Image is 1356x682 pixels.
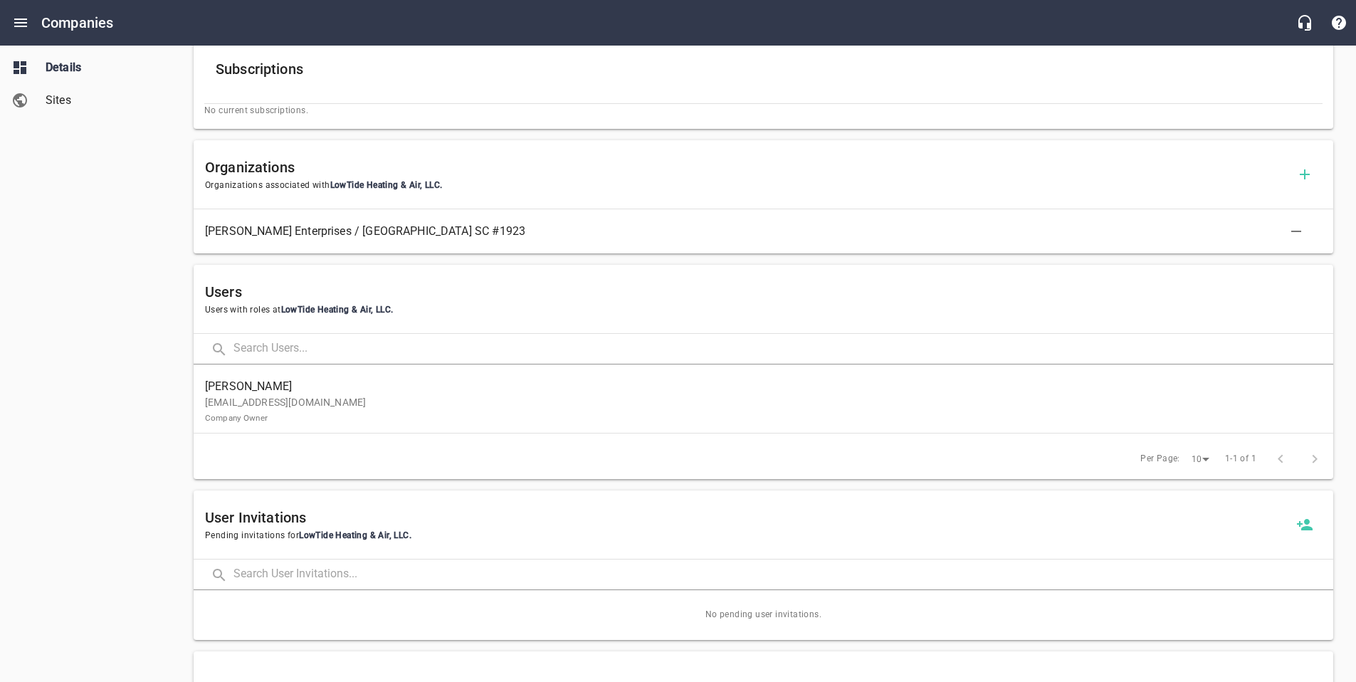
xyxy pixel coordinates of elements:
button: Live Chat [1288,6,1322,40]
span: Organizations associated with [205,179,1288,193]
a: Invite a new user to LowTide Heating & Air, LLC [1288,508,1322,542]
span: Pending invitations for [205,529,1288,543]
span: 1-1 of 1 [1225,452,1256,466]
button: Open drawer [4,6,38,40]
button: Support Portal [1322,6,1356,40]
span: Per Page: [1140,452,1180,466]
span: LowTide Heating & Air, LLC . [299,530,411,540]
h6: Subscriptions [216,58,1311,80]
button: Delete Association [1279,214,1313,248]
button: Add Organization [1288,157,1322,192]
span: No pending user invitations. [194,590,1333,640]
span: No current subscriptions. [204,104,1323,118]
p: [EMAIL_ADDRESS][DOMAIN_NAME] [205,395,1310,425]
span: Sites [46,92,154,109]
small: Company Owner [205,413,268,423]
span: Users with roles at [205,303,1322,318]
span: LowTide Heating & Air, LLC . [281,305,394,315]
span: [PERSON_NAME] Enterprises / [GEOGRAPHIC_DATA] SC #1923 [205,223,1299,240]
h6: Organizations [205,156,1288,179]
div: 10 [1186,450,1214,469]
input: Search Users... [233,334,1333,364]
span: Details [46,59,154,76]
span: [PERSON_NAME] [205,378,1310,395]
h6: User Invitations [205,506,1288,529]
h6: Companies [41,11,113,34]
input: Search User Invitations... [233,560,1333,590]
a: [PERSON_NAME][EMAIL_ADDRESS][DOMAIN_NAME]Company Owner [194,370,1333,433]
span: LowTide Heating & Air, LLC . [330,180,443,190]
h6: Users [205,280,1322,303]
